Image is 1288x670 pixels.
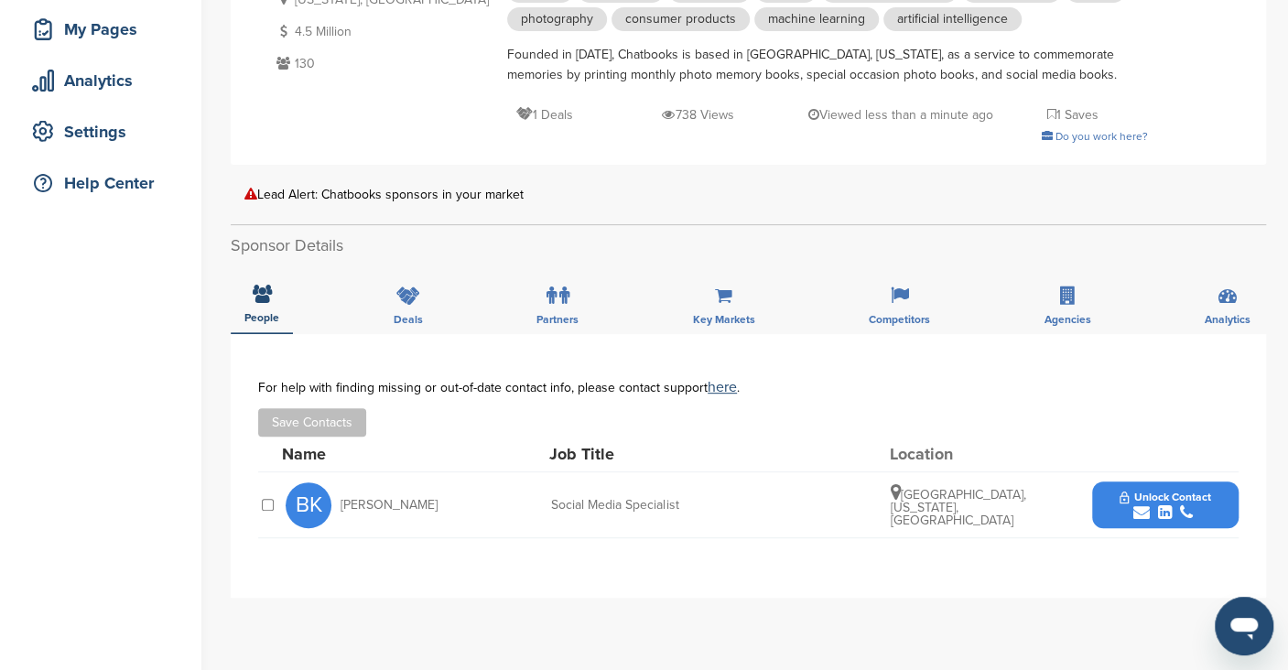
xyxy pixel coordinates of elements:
div: Job Title [549,446,824,462]
span: [GEOGRAPHIC_DATA], [US_STATE], [GEOGRAPHIC_DATA] [891,487,1026,528]
a: Settings [18,111,183,153]
span: Agencies [1044,314,1091,325]
div: Help Center [27,167,183,200]
span: [PERSON_NAME] [341,499,438,512]
span: consumer products [612,7,750,31]
div: Settings [27,115,183,148]
span: BK [286,482,331,528]
p: 4.5 Million [272,20,489,43]
span: Partners [536,314,579,325]
a: Do you work here? [1042,130,1148,143]
div: Name [282,446,483,462]
p: 130 [272,52,489,75]
span: artificial intelligence [883,7,1022,31]
div: My Pages [27,13,183,46]
button: Unlock Contact [1098,478,1232,533]
span: Do you work here? [1055,130,1148,143]
span: People [244,312,279,323]
p: 738 Views [662,103,733,126]
a: My Pages [18,8,183,50]
p: Viewed less than a minute ago [808,103,993,126]
span: Competitors [869,314,930,325]
span: Analytics [1205,314,1250,325]
a: Help Center [18,162,183,204]
iframe: Button to launch messaging window [1215,597,1273,655]
div: Founded in [DATE], Chatbooks is based in [GEOGRAPHIC_DATA], [US_STATE], as a service to commemora... [507,45,1148,85]
span: photography [507,7,607,31]
p: 1 Saves [1047,103,1099,126]
span: Key Markets [693,314,755,325]
div: For help with finding missing or out-of-date contact info, please contact support . [258,380,1239,394]
span: Unlock Contact [1120,491,1210,503]
div: Location [889,446,1026,462]
button: Save Contacts [258,408,366,437]
span: Deals [394,314,423,325]
a: here [708,378,737,396]
p: 1 Deals [516,103,573,126]
h2: Sponsor Details [231,233,1266,258]
div: Analytics [27,64,183,97]
div: Lead Alert: Chatbooks sponsors in your market [244,188,1252,201]
span: machine learning [754,7,879,31]
div: Social Media Specialist [551,499,826,512]
a: Analytics [18,59,183,102]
